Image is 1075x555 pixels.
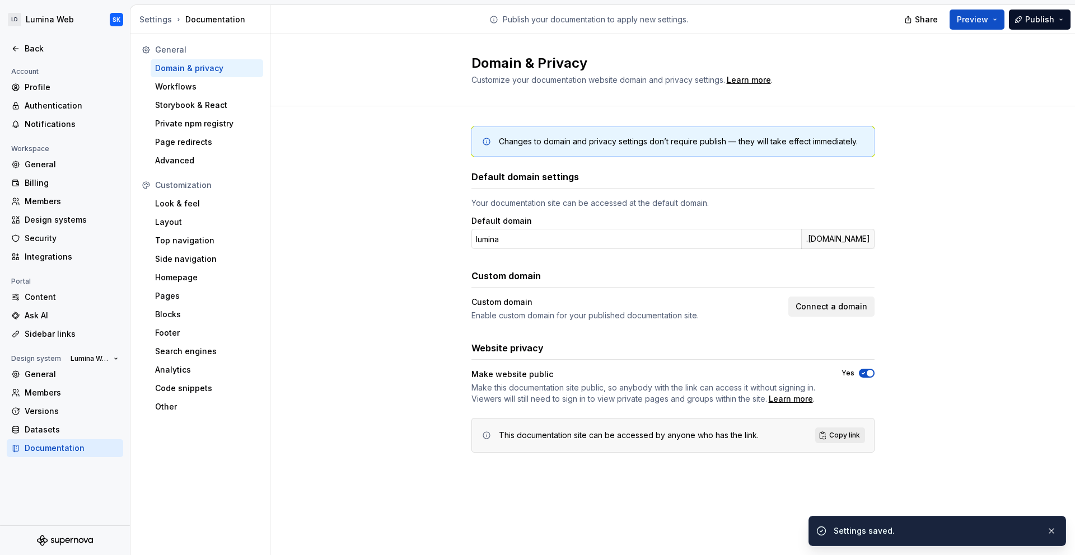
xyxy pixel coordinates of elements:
a: Members [7,384,123,402]
div: Analytics [155,364,259,375]
h2: Domain & Privacy [471,54,861,72]
a: Domain & privacy [151,59,263,77]
div: Security [25,233,119,244]
div: Documentation [139,14,265,25]
span: Make this documentation site public, so anybody with the link can access it without signing in. V... [471,383,815,403]
button: Preview [950,10,1004,30]
a: Learn more [727,74,771,86]
div: Documentation [25,443,119,454]
span: . [471,382,821,405]
div: Back [25,43,119,54]
span: Preview [957,14,988,25]
a: Footer [151,324,263,342]
div: Make website public [471,369,553,380]
div: Layout [155,217,259,228]
a: Learn more [769,393,813,405]
div: Top navigation [155,235,259,246]
div: Custom domain [471,297,532,308]
div: Workflows [155,81,259,92]
div: Ask AI [25,310,119,321]
div: Account [7,65,43,78]
span: Publish [1025,14,1054,25]
div: Sidebar links [25,328,119,340]
button: Connect a domain [788,297,875,317]
div: Notifications [25,119,119,130]
div: Portal [7,275,35,288]
h3: Website privacy [471,341,544,355]
label: Default domain [471,215,532,227]
div: Your documentation site can be accessed at the default domain. [471,197,875,209]
label: Yes [842,369,854,378]
div: Other [155,401,259,412]
button: Share [899,10,945,30]
a: Layout [151,213,263,231]
div: Members [25,387,119,398]
div: Integrations [25,251,119,262]
h3: Custom domain [471,269,541,283]
div: Lumina Web [26,14,74,25]
div: Homepage [155,272,259,283]
a: General [7,365,123,383]
div: This documentation site can be accessed by anyone who has the link. [499,430,759,441]
button: Settings [139,14,172,25]
div: Enable custom domain for your published documentation site. [471,310,782,321]
a: Page redirects [151,133,263,151]
div: SK [113,15,120,24]
div: Storybook & React [155,100,259,111]
div: Code snippets [155,383,259,394]
a: Documentation [7,439,123,457]
div: Blocks [155,309,259,320]
h3: Default domain settings [471,170,579,184]
div: Billing [25,177,119,189]
div: Advanced [155,155,259,166]
a: Pages [151,287,263,305]
a: Ask AI [7,307,123,324]
div: Page redirects [155,137,259,148]
a: Sidebar links [7,325,123,343]
a: Blocks [151,305,263,323]
div: Settings saved. [834,525,1037,537]
a: Integrations [7,248,123,266]
div: Workspace [7,142,54,156]
a: Look & feel [151,195,263,213]
div: Private npm registry [155,118,259,129]
span: . [725,76,773,84]
a: Versions [7,402,123,420]
svg: Supernova Logo [37,535,93,546]
a: Side navigation [151,250,263,268]
a: Billing [7,174,123,192]
a: Private npm registry [151,115,263,133]
span: Copy link [829,431,860,440]
div: Side navigation [155,253,259,265]
a: Workflows [151,78,263,96]
div: Datasets [25,424,119,435]
div: Pages [155,290,259,302]
span: Customize your documentation website domain and privacy settings. [471,75,725,84]
a: Authentication [7,97,123,115]
a: Other [151,398,263,416]
a: Design systems [7,211,123,229]
div: Profile [25,82,119,93]
a: General [7,156,123,173]
a: Content [7,288,123,306]
a: Back [7,40,123,58]
a: Profile [7,78,123,96]
a: Homepage [151,269,263,286]
div: Versions [25,406,119,417]
span: Connect a domain [796,301,867,312]
div: Design systems [25,214,119,225]
div: General [155,44,259,55]
span: Share [915,14,938,25]
div: General [25,369,119,380]
button: Copy link [815,427,865,443]
a: Search engines [151,342,263,360]
a: Analytics [151,361,263,379]
a: Storybook & React [151,96,263,114]
div: General [25,159,119,170]
div: LD [8,13,21,26]
a: Security [7,229,123,247]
